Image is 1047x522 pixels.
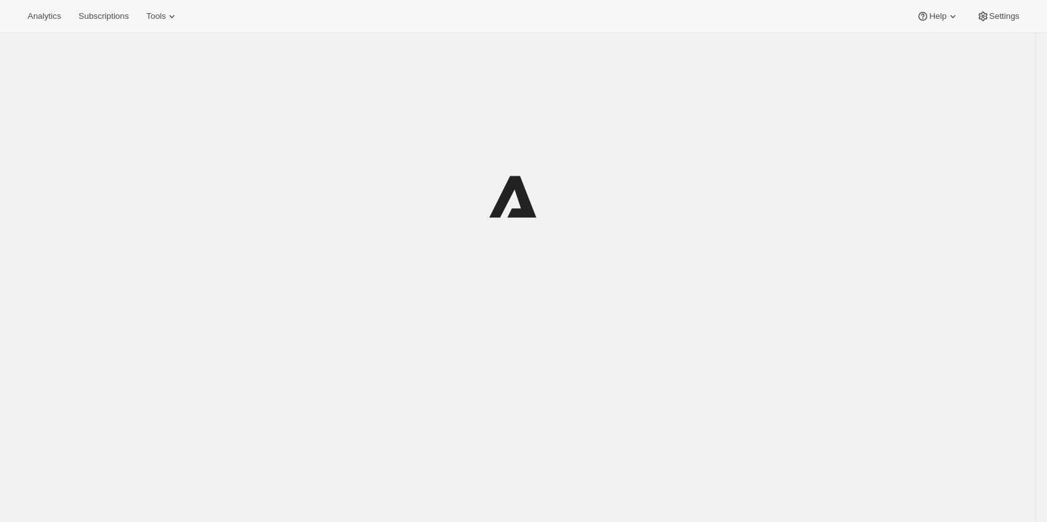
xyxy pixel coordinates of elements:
span: Analytics [28,11,61,21]
button: Settings [969,8,1027,25]
span: Help [929,11,946,21]
button: Tools [139,8,186,25]
span: Subscriptions [78,11,129,21]
span: Tools [146,11,166,21]
button: Subscriptions [71,8,136,25]
button: Analytics [20,8,68,25]
button: Help [909,8,966,25]
span: Settings [989,11,1019,21]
